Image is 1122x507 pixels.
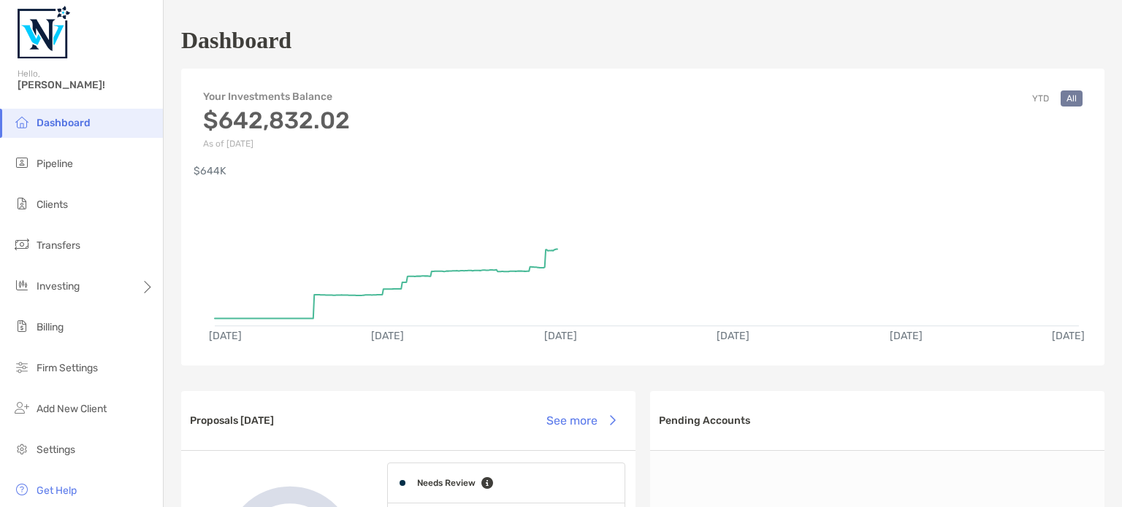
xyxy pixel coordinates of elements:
text: [DATE] [717,330,749,342]
p: As of [DATE] [203,139,350,149]
span: Get Help [37,484,77,497]
img: investing icon [13,276,31,294]
h4: Your Investments Balance [203,90,350,103]
span: Settings [37,444,75,456]
button: All [1061,90,1083,107]
img: get-help icon [13,481,31,498]
img: billing icon [13,317,31,335]
span: Dashboard [37,117,91,129]
img: transfers icon [13,236,31,253]
text: [DATE] [1052,330,1085,342]
text: [DATE] [544,330,577,342]
img: Zoe Logo [18,6,70,58]
span: Billing [37,321,64,333]
h3: $642,832.02 [203,107,350,134]
img: add_new_client icon [13,399,31,417]
span: Pipeline [37,158,73,170]
span: Add New Client [37,403,107,415]
span: Clients [37,198,68,211]
button: See more [535,404,627,436]
span: Firm Settings [37,362,98,374]
button: YTD [1026,90,1055,107]
text: [DATE] [371,330,404,342]
text: $644K [194,165,226,177]
h3: Proposals [DATE] [190,414,274,427]
img: firm-settings icon [13,358,31,376]
h4: Needs Review [417,478,476,488]
img: clients icon [13,195,31,212]
img: settings icon [13,440,31,457]
span: Transfers [37,239,80,252]
h3: Pending Accounts [659,414,750,427]
img: dashboard icon [13,113,31,131]
span: [PERSON_NAME]! [18,79,154,91]
text: [DATE] [890,330,923,342]
img: pipeline icon [13,154,31,171]
span: Investing [37,280,80,293]
h1: Dashboard [181,27,291,54]
text: [DATE] [209,330,242,342]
